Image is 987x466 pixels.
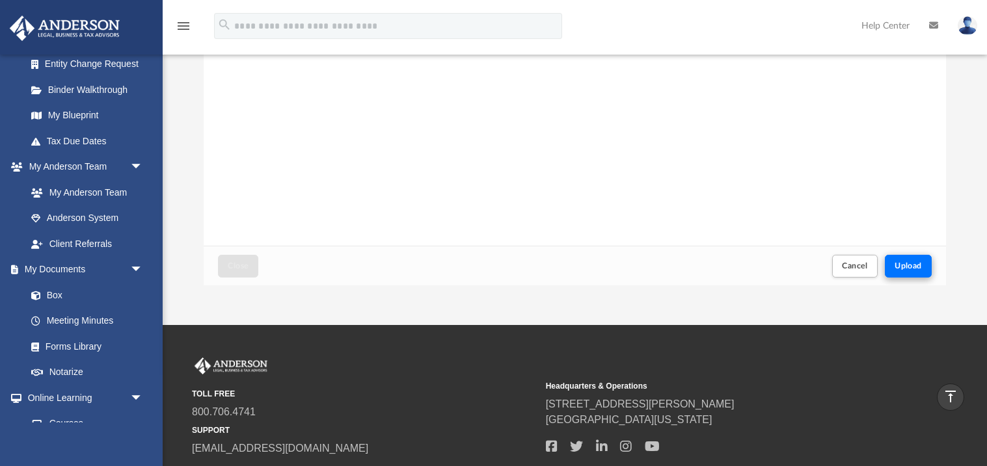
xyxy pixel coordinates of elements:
img: Anderson Advisors Platinum Portal [192,357,270,374]
a: Entity Change Request [18,51,163,77]
span: arrow_drop_down [130,257,156,283]
a: Online Learningarrow_drop_down [9,385,156,411]
a: My Blueprint [18,103,156,129]
a: My Anderson Team [18,179,150,205]
small: SUPPORT [192,424,537,436]
i: menu [176,18,191,34]
button: Cancel [832,255,878,278]
a: vertical_align_top [937,383,964,411]
a: Courses [18,411,156,437]
img: User Pic [958,16,977,35]
button: Upload [885,255,932,278]
span: Upload [895,262,922,270]
span: Close [228,262,249,270]
a: Anderson System [18,205,156,231]
span: arrow_drop_down [130,385,156,411]
span: Cancel [842,262,868,270]
a: [STREET_ADDRESS][PERSON_NAME] [546,398,735,409]
a: My Anderson Teamarrow_drop_down [9,154,156,180]
a: Binder Walkthrough [18,77,163,103]
a: 800.706.4741 [192,406,256,417]
a: My Documentsarrow_drop_down [9,257,156,283]
i: search [217,18,232,32]
a: [EMAIL_ADDRESS][DOMAIN_NAME] [192,443,368,454]
a: Meeting Minutes [18,308,156,334]
small: Headquarters & Operations [546,380,891,392]
a: Forms Library [18,333,150,359]
a: Tax Due Dates [18,128,163,154]
a: Box [18,282,150,308]
img: Anderson Advisors Platinum Portal [6,16,124,41]
a: Notarize [18,359,156,385]
i: vertical_align_top [943,389,958,404]
small: TOLL FREE [192,388,537,400]
a: [GEOGRAPHIC_DATA][US_STATE] [546,414,712,425]
a: Client Referrals [18,231,156,257]
span: arrow_drop_down [130,154,156,181]
button: Close [218,255,258,278]
a: menu [176,25,191,34]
